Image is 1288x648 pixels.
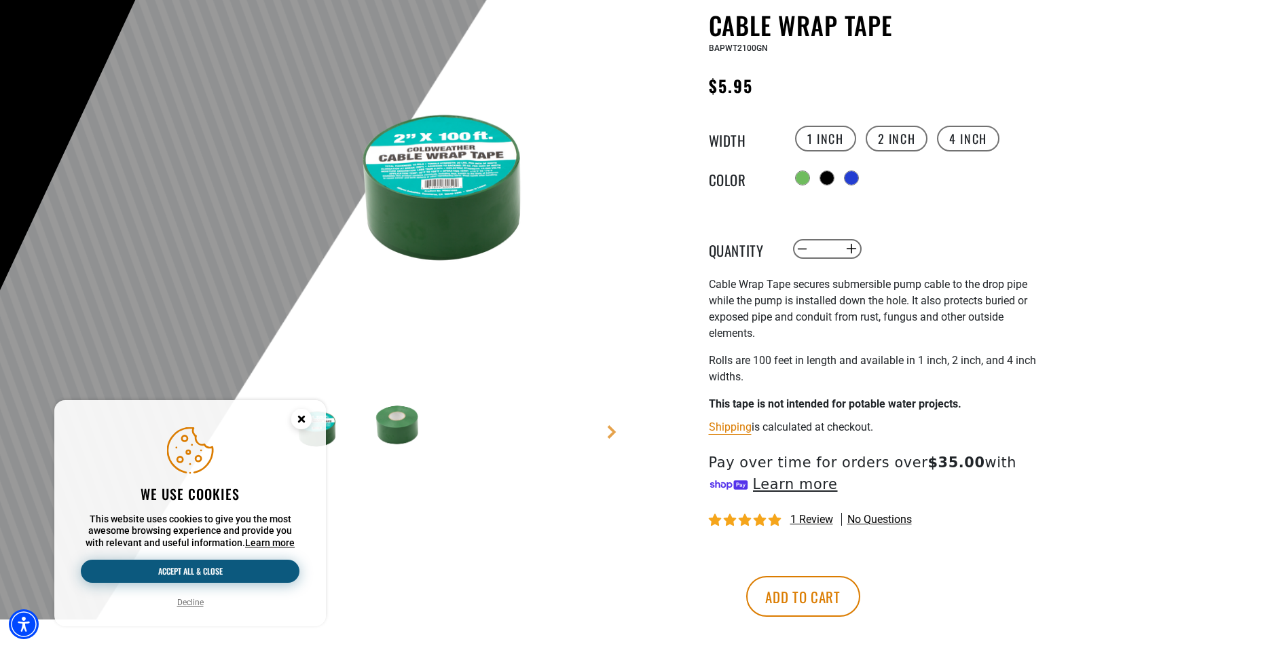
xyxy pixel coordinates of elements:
a: This website uses cookies to give you the most awesome browsing experience and provide you with r... [245,537,295,548]
span: $5.95 [709,73,753,98]
p: This website uses cookies to give you the most awesome browsing experience and provide you with r... [81,514,299,550]
label: Quantity [709,240,777,257]
span: 1 review [790,513,833,526]
legend: Color [709,169,777,187]
a: Next [605,425,619,439]
img: Green [359,387,438,466]
button: Accept all & close [81,560,299,583]
aside: Cookie Consent [54,400,326,627]
label: 1 inch [795,126,856,151]
span: No questions [847,512,912,527]
img: Green [277,14,604,341]
div: Accessibility Menu [9,609,39,639]
label: 4 inch [937,126,999,151]
span: BAPWT2100GN [709,43,768,53]
legend: Width [709,130,777,147]
img: Green [277,387,356,466]
p: Cable Wrap Tape secures submersible pump cable to the drop pipe while the pump is installed down ... [709,276,1042,342]
a: Shipping [709,420,752,433]
div: is calculated at checkout. [709,418,1042,436]
h2: We use cookies [81,485,299,503]
button: Decline [173,596,208,609]
span: 5.00 stars [709,514,784,527]
button: Close this option [277,400,326,442]
p: Rolls are 100 feet in length and available in 1 inch, 2 inch, and 4 inch widths. [709,353,1042,385]
label: 2 inch [866,126,928,151]
button: Add to cart [746,576,860,617]
h1: Cable Wrap Tape [709,11,1042,39]
strong: This tape is not intended for potable water projects. [709,397,961,410]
